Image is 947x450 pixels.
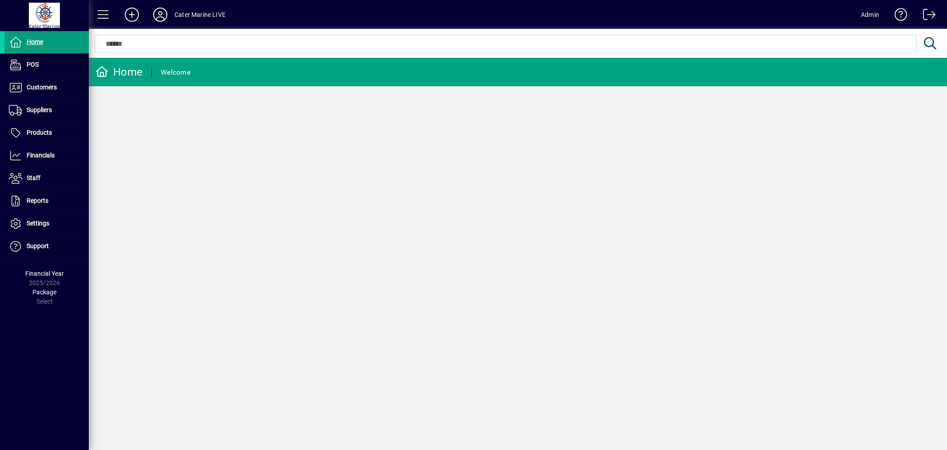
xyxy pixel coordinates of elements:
[4,213,89,235] a: Settings
[27,220,49,227] span: Settings
[27,242,49,249] span: Support
[25,270,64,277] span: Financial Year
[888,2,907,31] a: Knowledge Base
[4,76,89,99] a: Customers
[4,99,89,121] a: Suppliers
[27,174,40,181] span: Staff
[4,235,89,257] a: Support
[27,38,43,45] span: Home
[161,65,190,80] div: Welcome
[27,152,55,159] span: Financials
[174,8,226,22] div: Cater Marine LIVE
[27,84,57,91] span: Customers
[27,61,39,68] span: POS
[118,7,146,23] button: Add
[27,197,48,204] span: Reports
[32,289,56,296] span: Package
[4,145,89,167] a: Financials
[4,54,89,76] a: POS
[27,106,52,113] span: Suppliers
[4,167,89,189] a: Staff
[27,129,52,136] span: Products
[861,8,879,22] div: Admin
[4,190,89,212] a: Reports
[95,65,143,79] div: Home
[4,122,89,144] a: Products
[146,7,174,23] button: Profile
[916,2,936,31] a: Logout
